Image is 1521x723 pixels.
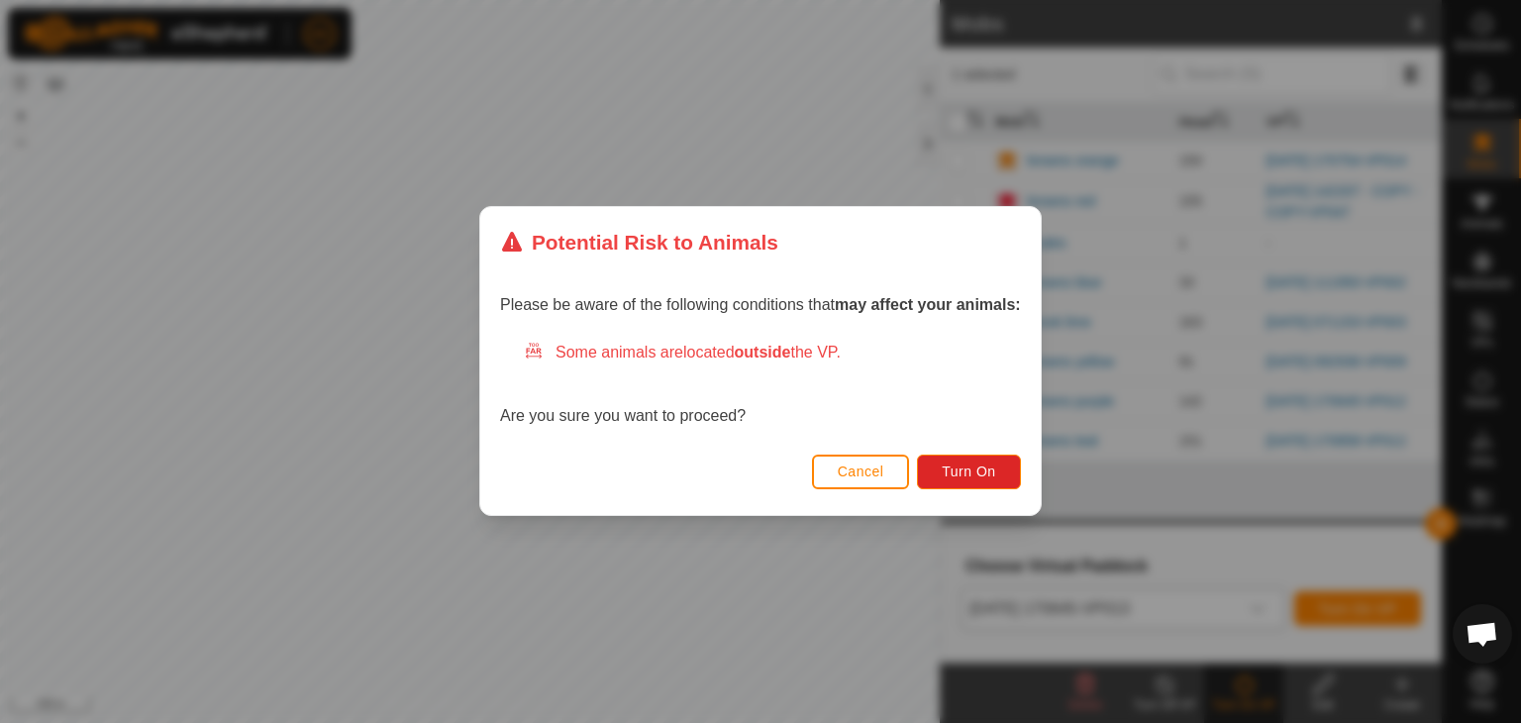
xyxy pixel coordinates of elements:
[500,342,1021,429] div: Are you sure you want to proceed?
[500,227,778,258] div: Potential Risk to Animals
[812,455,910,489] button: Cancel
[835,297,1021,314] strong: may affect your animals:
[838,465,884,480] span: Cancel
[683,345,841,361] span: located the VP.
[1453,604,1512,664] a: Open chat
[524,342,1021,365] div: Some animals are
[943,465,996,480] span: Turn On
[735,345,791,361] strong: outside
[500,297,1021,314] span: Please be aware of the following conditions that
[918,455,1021,489] button: Turn On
